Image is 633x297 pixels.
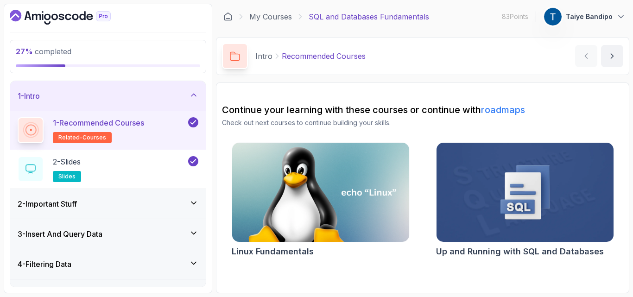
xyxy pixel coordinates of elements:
[249,11,292,22] a: My Courses
[601,45,623,67] button: next content
[282,51,366,62] p: Recommended Courses
[58,134,106,141] span: related-courses
[16,47,33,56] span: 27 %
[222,103,623,116] h2: Continue your learning with these courses or continue with
[544,8,562,25] img: user profile image
[566,12,613,21] p: Taiye Bandipo
[18,117,198,143] button: 1-Recommended Coursesrelated-courses
[255,51,272,62] p: Intro
[53,156,81,167] p: 2 - Slides
[436,245,604,258] h2: Up and Running with SQL and Databases
[18,259,71,270] h3: 4 - Filtering Data
[232,143,409,242] img: Linux Fundamentals card
[544,7,626,26] button: user profile imageTaiye Bandipo
[18,198,77,209] h3: 2 - Important Stuff
[16,47,71,56] span: completed
[309,11,429,22] p: SQL and Databases Fundamentals
[232,142,410,258] a: Linux Fundamentals cardLinux Fundamentals
[502,12,528,21] p: 83 Points
[222,118,623,127] p: Check out next courses to continue building your skills.
[436,142,614,258] a: Up and Running with SQL and Databases cardUp and Running with SQL and Databases
[18,228,102,240] h3: 3 - Insert And Query Data
[18,156,198,182] button: 2-Slidesslides
[58,173,76,180] span: slides
[437,143,614,242] img: Up and Running with SQL and Databases card
[10,189,206,219] button: 2-Important Stuff
[18,90,40,101] h3: 1 - Intro
[223,12,233,21] a: Dashboard
[481,104,525,115] a: roadmaps
[53,117,144,128] p: 1 - Recommended Courses
[10,81,206,111] button: 1-Intro
[232,245,314,258] h2: Linux Fundamentals
[575,45,597,67] button: previous content
[10,10,132,25] a: Dashboard
[10,219,206,249] button: 3-Insert And Query Data
[10,249,206,279] button: 4-Filtering Data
